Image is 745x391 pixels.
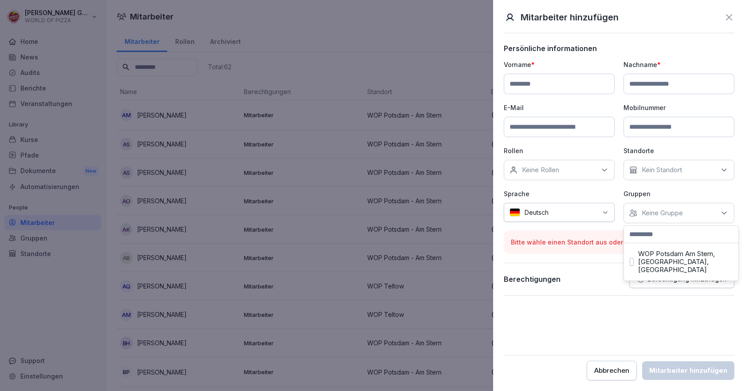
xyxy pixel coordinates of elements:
p: E-Mail [504,103,615,112]
div: Abbrechen [594,366,629,375]
p: Nachname [623,60,734,69]
div: Deutsch [504,203,615,222]
p: Keine Gruppe [642,209,683,217]
p: Standorte [623,146,734,155]
p: Bitte wähle einen Standort aus oder füge eine Berechtigung hinzu. [511,237,727,247]
p: Persönliche informationen [504,44,734,53]
p: Mobilnummer [623,103,734,112]
p: Keine Rollen [522,166,559,174]
p: Gruppen [623,189,734,198]
div: Mitarbeiter hinzufügen [649,366,727,375]
p: Berechtigungen [504,275,561,284]
p: Kein Standort [642,166,682,174]
label: WOP Potsdam Am Stern, [GEOGRAPHIC_DATA], [GEOGRAPHIC_DATA] [638,250,733,274]
p: Vorname [504,60,615,69]
p: Mitarbeiter hinzufügen [521,11,619,24]
img: de.svg [510,208,520,217]
p: Rollen [504,146,615,155]
button: Abbrechen [587,361,637,380]
p: Sprache [504,189,615,198]
button: Mitarbeiter hinzufügen [642,361,734,380]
